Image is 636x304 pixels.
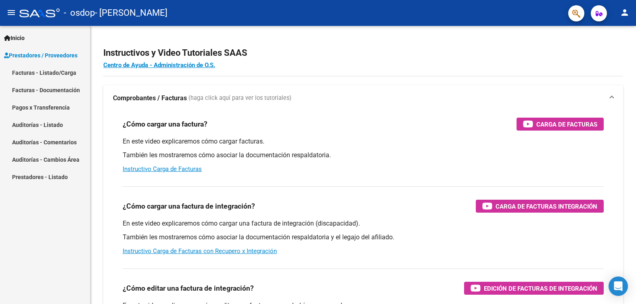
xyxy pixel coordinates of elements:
span: (haga click aquí para ver los tutoriales) [188,94,291,103]
span: Carga de Facturas [536,119,597,129]
span: Prestadores / Proveedores [4,51,77,60]
a: Instructivo Carga de Facturas con Recupero x Integración [123,247,277,255]
h3: ¿Cómo cargar una factura? [123,118,207,130]
span: Carga de Facturas Integración [496,201,597,211]
h2: Instructivos y Video Tutoriales SAAS [103,45,623,61]
div: Open Intercom Messenger [609,277,628,296]
mat-icon: menu [6,8,16,17]
span: Edición de Facturas de integración [484,283,597,293]
mat-expansion-panel-header: Comprobantes / Facturas (haga click aquí para ver los tutoriales) [103,85,623,111]
p: También les mostraremos cómo asociar la documentación respaldatoria. [123,151,604,160]
mat-icon: person [620,8,630,17]
span: Inicio [4,34,25,42]
a: Centro de Ayuda - Administración de O.S. [103,61,215,69]
h3: ¿Cómo editar una factura de integración? [123,283,254,294]
a: Instructivo Carga de Facturas [123,165,202,173]
strong: Comprobantes / Facturas [113,94,187,103]
span: - [PERSON_NAME] [95,4,167,22]
span: - osdop [64,4,95,22]
p: En este video explicaremos cómo cargar una factura de integración (discapacidad). [123,219,604,228]
button: Edición de Facturas de integración [464,282,604,295]
p: También les mostraremos cómo asociar la documentación respaldatoria y el legajo del afiliado. [123,233,604,242]
h3: ¿Cómo cargar una factura de integración? [123,201,255,212]
button: Carga de Facturas Integración [476,200,604,213]
button: Carga de Facturas [517,118,604,131]
p: En este video explicaremos cómo cargar facturas. [123,137,604,146]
